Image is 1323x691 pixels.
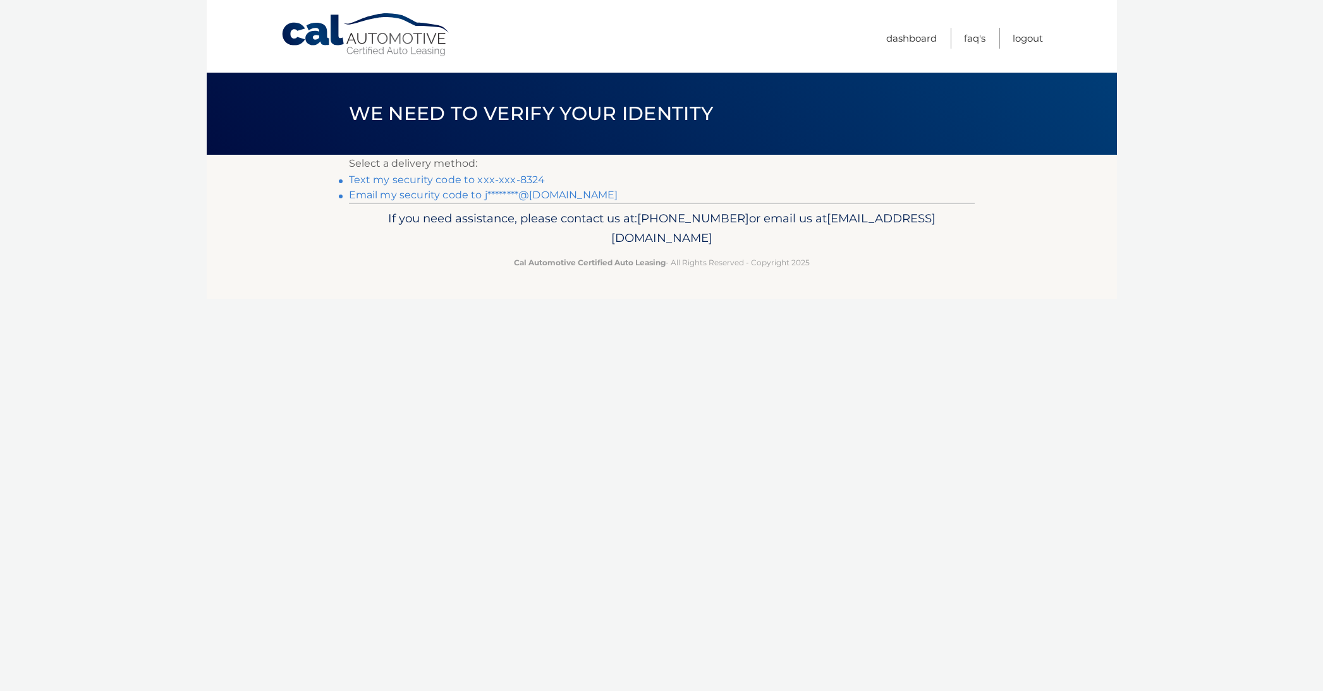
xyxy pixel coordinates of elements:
a: Cal Automotive [281,13,451,57]
a: Text my security code to xxx-xxx-8324 [349,174,546,186]
span: [PHONE_NUMBER] [637,211,749,225]
strong: Cal Automotive Certified Auto Leasing [514,258,666,267]
span: We need to verify your identity [349,102,714,125]
a: Dashboard [886,28,937,49]
a: Logout [1013,28,1043,49]
a: Email my security code to j********@[DOMAIN_NAME] [349,189,618,201]
p: Select a delivery method: [349,155,975,172]
p: - All Rights Reserved - Copyright 2025 [357,256,966,269]
a: FAQ's [964,28,985,49]
p: If you need assistance, please contact us at: or email us at [357,208,966,249]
